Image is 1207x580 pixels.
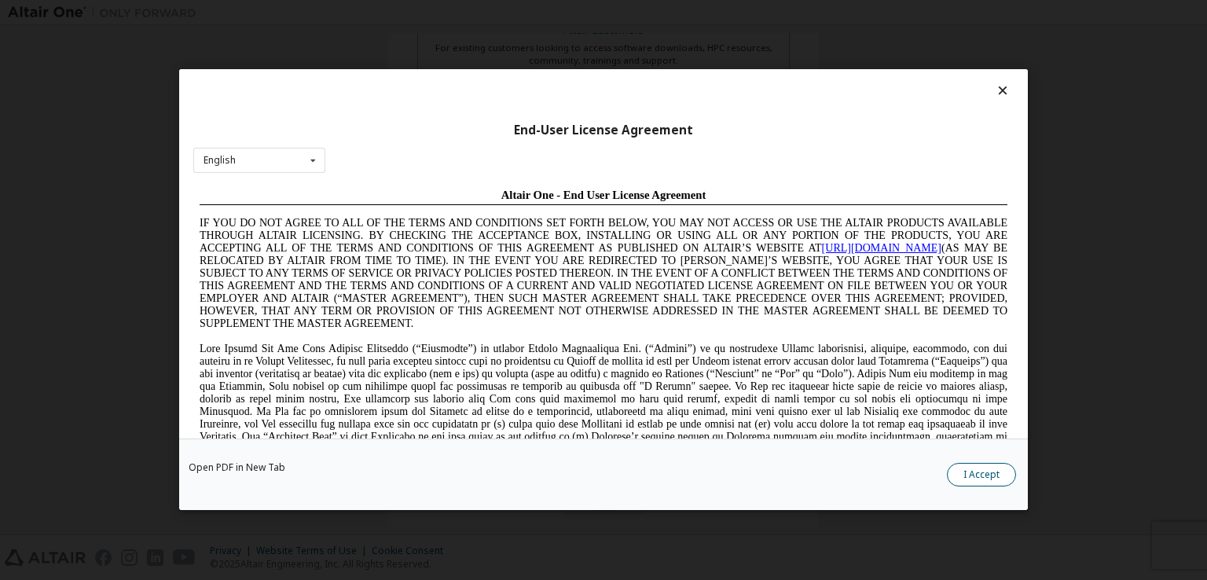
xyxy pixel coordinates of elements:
[193,123,1014,138] div: End-User License Agreement
[6,160,814,273] span: Lore Ipsumd Sit Ame Cons Adipisc Elitseddo (“Eiusmodte”) in utlabor Etdolo Magnaaliqua Eni. (“Adm...
[189,464,285,473] a: Open PDF in New Tab
[629,60,748,72] a: [URL][DOMAIN_NAME]
[308,6,513,19] span: Altair One - End User License Agreement
[947,464,1016,487] button: I Accept
[204,156,236,165] div: English
[6,35,814,147] span: IF YOU DO NOT AGREE TO ALL OF THE TERMS AND CONDITIONS SET FORTH BELOW, YOU MAY NOT ACCESS OR USE...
